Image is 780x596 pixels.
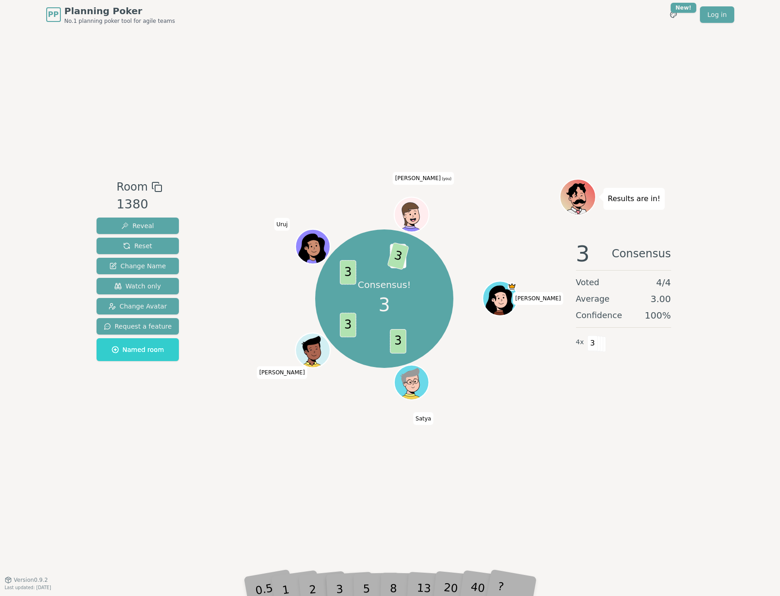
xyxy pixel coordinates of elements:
button: Reveal [97,218,179,234]
span: Named room [112,345,164,354]
span: Request a feature [104,322,172,331]
p: Consensus! [358,278,411,291]
span: 3 [587,335,598,351]
span: 3 [378,291,390,319]
span: Reset [123,241,152,250]
button: Reset [97,238,179,254]
span: 3 [576,243,590,265]
button: Watch only [97,278,179,294]
button: Click to change your avatar [395,198,428,231]
span: (you) [441,177,452,181]
p: Results are in! [608,192,661,205]
span: Planning Poker [65,5,175,17]
button: Change Avatar [97,298,179,314]
button: New! [665,6,682,23]
span: Version 0.9.2 [14,576,48,584]
span: 3 [387,242,409,270]
span: Change Name [109,261,166,271]
button: Version0.9.2 [5,576,48,584]
button: Request a feature [97,318,179,335]
span: Reveal [121,221,154,230]
span: Room [117,179,148,195]
span: Voted [576,276,600,289]
span: Watch only [114,282,161,291]
span: Click to change your name [413,412,433,425]
span: 3.00 [651,293,671,305]
span: 100 % [645,309,671,322]
span: 3 [390,329,406,353]
button: Change Name [97,258,179,274]
span: Nancy is the host [508,282,516,291]
span: Click to change your name [274,218,290,231]
span: 4 / 4 [656,276,671,289]
div: 1380 [117,195,162,214]
span: 4 x [576,337,584,347]
span: Consensus [612,243,671,265]
span: 3 [340,313,356,337]
span: Click to change your name [513,292,563,305]
span: Change Avatar [108,302,167,311]
button: Named room [97,338,179,361]
a: Log in [700,6,734,23]
a: PPPlanning PokerNo.1 planning poker tool for agile teams [46,5,175,25]
span: Confidence [576,309,622,322]
span: Average [576,293,610,305]
span: Last updated: [DATE] [5,585,51,590]
div: New! [671,3,697,13]
span: Click to change your name [257,367,307,379]
span: Click to change your name [393,172,454,185]
span: No.1 planning poker tool for agile teams [65,17,175,25]
span: PP [48,9,59,20]
span: 3 [340,260,356,284]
